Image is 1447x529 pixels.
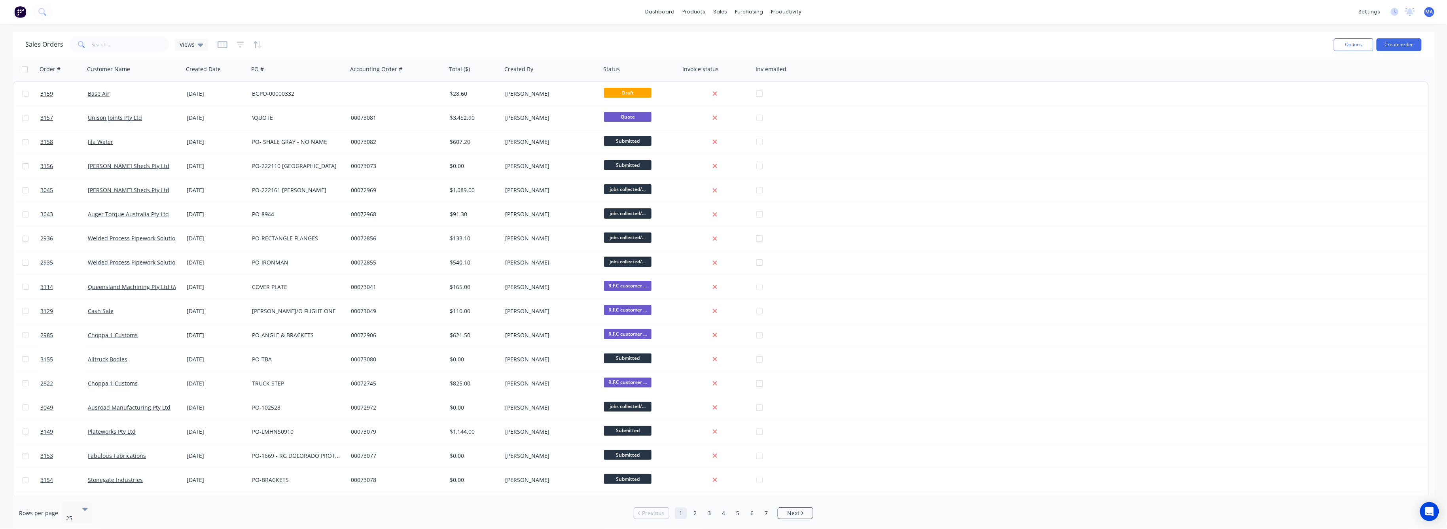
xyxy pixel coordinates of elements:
span: Submitted [604,353,652,363]
a: 3159 [40,82,88,106]
span: jobs collected/... [604,208,652,218]
div: $0.00 [450,355,496,363]
span: 3149 [40,428,53,436]
div: [PERSON_NAME] [505,476,593,484]
a: Previous page [634,509,669,517]
a: 3114 [40,275,88,299]
div: [PERSON_NAME] [505,114,593,122]
div: 00073073 [351,162,439,170]
span: 3129 [40,307,53,315]
span: Submitted [604,474,652,484]
span: 3159 [40,90,53,98]
div: 00073079 [351,428,439,436]
span: Submitted [604,160,652,170]
a: Page 3 [703,507,715,519]
a: 2822 [40,372,88,395]
a: 3157 [40,106,88,130]
div: $0.00 [450,476,496,484]
div: 00072855 [351,259,439,266]
div: [PERSON_NAME] [505,428,593,436]
div: [PERSON_NAME] [505,404,593,412]
span: 2935 [40,259,53,266]
a: Welded Process Pipework Solutions Pty Ltd [88,234,201,242]
span: 3154 [40,476,53,484]
a: 3153 [40,444,88,468]
span: Views [180,40,195,49]
span: Draft [604,88,652,98]
div: $110.00 [450,307,496,315]
div: $621.50 [450,331,496,339]
a: [PERSON_NAME] Sheds Pty Ltd [88,162,169,170]
span: 3153 [40,452,53,460]
div: [DATE] [187,331,246,339]
div: 00073041 [351,283,439,291]
a: 3129 [40,299,88,323]
div: 00073082 [351,138,439,146]
a: 2935 [40,251,88,274]
span: 3049 [40,404,53,412]
div: [DATE] [187,307,246,315]
div: [DATE] [187,114,246,122]
div: [DATE] [187,283,246,291]
div: [PERSON_NAME] [505,138,593,146]
a: 3049 [40,396,88,419]
div: sales [710,6,731,18]
div: [DATE] [187,452,246,460]
span: R.F.C customer ... [604,329,652,339]
a: Auger Torque Australia Pty Ltd [88,210,169,218]
div: [DATE] [187,404,246,412]
div: [PERSON_NAME] [505,90,593,98]
div: PO-8944 [252,210,340,218]
div: PO-IRONMAN [252,259,340,266]
div: [DATE] [187,476,246,484]
div: PO-BRACKETS [252,476,340,484]
a: Ausroad Manufacturing Pty Ltd [88,404,170,411]
span: 3158 [40,138,53,146]
img: Factory [14,6,26,18]
a: Queensland Machining Pty Ltd t/a Abco [88,283,193,291]
div: [PERSON_NAME] [505,331,593,339]
span: R.F.C customer ... [604,281,652,291]
a: Welded Process Pipework Solutions Pty Ltd [88,259,201,266]
div: Inv emailed [756,65,786,73]
span: 3114 [40,283,53,291]
span: 3155 [40,355,53,363]
div: PO # [251,65,264,73]
a: dashboard [642,6,679,18]
a: Base Air [88,90,110,97]
a: Page 1 is your current page [675,507,687,519]
div: [PERSON_NAME] [505,355,593,363]
a: 3043 [40,202,88,226]
div: [PERSON_NAME] [505,307,593,315]
div: [DATE] [187,90,246,98]
div: $825.00 [450,380,496,387]
a: 3155 [40,348,88,371]
div: $28.60 [450,90,496,98]
span: jobs collected/... [604,184,652,194]
div: [DATE] [187,138,246,146]
span: Submitted [604,450,652,460]
a: Page 7 [760,507,772,519]
div: [DATE] [187,259,246,266]
span: 3045 [40,186,53,194]
button: Create order [1377,38,1422,51]
div: 00072906 [351,331,439,339]
span: Submitted [604,136,652,146]
a: 2936 [40,227,88,250]
div: PO-222161 [PERSON_NAME] [252,186,340,194]
div: BGPO-00000332 [252,90,340,98]
div: [DATE] [187,428,246,436]
div: [PERSON_NAME] [505,234,593,242]
div: [DATE] [187,210,246,218]
input: Search... [92,37,169,53]
div: COVER PLATE [252,283,340,291]
div: TRUCK STEP [252,380,340,387]
span: Rows per page [19,509,58,517]
span: Next [787,509,799,517]
div: $607.20 [450,138,496,146]
a: 3045 [40,178,88,202]
div: [PERSON_NAME] [505,380,593,387]
div: 00073081 [351,114,439,122]
div: $91.30 [450,210,496,218]
div: $540.10 [450,259,496,266]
